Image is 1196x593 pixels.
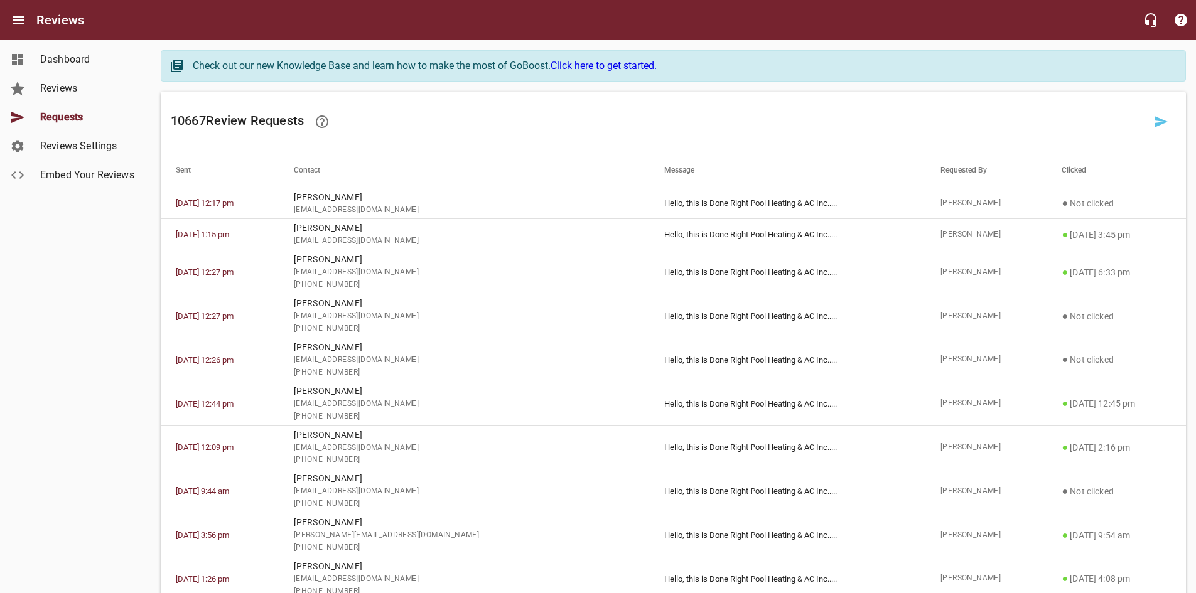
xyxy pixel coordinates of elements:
[1062,529,1068,541] span: ●
[1062,353,1068,365] span: ●
[940,353,1032,366] span: [PERSON_NAME]
[1062,396,1171,411] p: [DATE] 12:45 pm
[176,442,234,452] a: [DATE] 12:09 pm
[940,197,1032,210] span: [PERSON_NAME]
[176,399,234,409] a: [DATE] 12:44 pm
[294,529,634,542] span: [PERSON_NAME][EMAIL_ADDRESS][DOMAIN_NAME]
[294,429,634,442] p: [PERSON_NAME]
[294,542,634,554] span: [PHONE_NUMBER]
[40,81,136,96] span: Reviews
[1062,309,1171,324] p: Not clicked
[294,222,634,235] p: [PERSON_NAME]
[1166,5,1196,35] button: Support Portal
[1146,107,1176,137] a: Request a review
[176,230,229,239] a: [DATE] 1:15 pm
[940,228,1032,241] span: [PERSON_NAME]
[40,110,136,125] span: Requests
[649,469,925,513] td: Hello, this is Done Right Pool Heating & AC Inc.. ...
[1062,266,1068,278] span: ●
[279,152,649,188] th: Contact
[1062,528,1171,543] p: [DATE] 9:54 am
[940,266,1032,279] span: [PERSON_NAME]
[925,152,1047,188] th: Requested By
[1136,5,1166,35] button: Live Chat
[294,253,634,266] p: [PERSON_NAME]
[176,311,234,321] a: [DATE] 12:27 pm
[161,152,279,188] th: Sent
[294,560,634,573] p: [PERSON_NAME]
[294,323,634,335] span: [PHONE_NUMBER]
[1062,228,1068,240] span: ●
[649,188,925,219] td: Hello, this is Done Right Pool Heating & AC Inc.. ...
[36,10,84,30] h6: Reviews
[1062,310,1068,322] span: ●
[294,485,634,498] span: [EMAIL_ADDRESS][DOMAIN_NAME]
[1062,485,1068,497] span: ●
[176,267,234,277] a: [DATE] 12:27 pm
[294,279,634,291] span: [PHONE_NUMBER]
[649,338,925,382] td: Hello, this is Done Right Pool Heating & AC Inc.. ...
[649,250,925,294] td: Hello, this is Done Right Pool Heating & AC Inc.. ...
[294,398,634,410] span: [EMAIL_ADDRESS][DOMAIN_NAME]
[294,442,634,454] span: [EMAIL_ADDRESS][DOMAIN_NAME]
[40,168,136,183] span: Embed Your Reviews
[176,198,234,208] a: [DATE] 12:17 pm
[3,5,33,35] button: Open drawer
[294,454,634,466] span: [PHONE_NUMBER]
[1047,152,1186,188] th: Clicked
[940,529,1032,542] span: [PERSON_NAME]
[294,516,634,529] p: [PERSON_NAME]
[1062,196,1171,211] p: Not clicked
[940,485,1032,498] span: [PERSON_NAME]
[294,341,634,354] p: [PERSON_NAME]
[649,425,925,469] td: Hello, this is Done Right Pool Heating & AC Inc.. ...
[649,382,925,425] td: Hello, this is Done Right Pool Heating & AC Inc.. ...
[1062,572,1068,584] span: ●
[649,219,925,250] td: Hello, this is Done Right Pool Heating & AC Inc.. ...
[551,60,657,72] a: Click here to get started.
[940,441,1032,454] span: [PERSON_NAME]
[1062,397,1068,409] span: ●
[1062,265,1171,280] p: [DATE] 6:33 pm
[294,472,634,485] p: [PERSON_NAME]
[294,354,634,366] span: [EMAIL_ADDRESS][DOMAIN_NAME]
[1062,440,1171,455] p: [DATE] 2:16 pm
[940,310,1032,323] span: [PERSON_NAME]
[649,513,925,557] td: Hello, this is Done Right Pool Heating & AC Inc.. ...
[1062,441,1068,453] span: ●
[1062,484,1171,499] p: Not clicked
[294,204,634,216] span: [EMAIL_ADDRESS][DOMAIN_NAME]
[940,397,1032,410] span: [PERSON_NAME]
[40,52,136,67] span: Dashboard
[294,366,634,379] span: [PHONE_NUMBER]
[294,498,634,510] span: [PHONE_NUMBER]
[176,486,229,496] a: [DATE] 9:44 am
[1062,227,1171,242] p: [DATE] 3:45 pm
[294,191,634,204] p: [PERSON_NAME]
[307,107,337,137] a: Learn how requesting reviews can improve your online presence
[176,574,229,584] a: [DATE] 1:26 pm
[294,385,634,398] p: [PERSON_NAME]
[40,139,136,154] span: Reviews Settings
[1062,352,1171,367] p: Not clicked
[940,572,1032,585] span: [PERSON_NAME]
[1062,197,1068,209] span: ●
[649,152,925,188] th: Message
[294,235,634,247] span: [EMAIL_ADDRESS][DOMAIN_NAME]
[294,310,634,323] span: [EMAIL_ADDRESS][DOMAIN_NAME]
[193,58,1173,73] div: Check out our new Knowledge Base and learn how to make the most of GoBoost.
[649,294,925,338] td: Hello, this is Done Right Pool Heating & AC Inc.. ...
[294,297,634,310] p: [PERSON_NAME]
[294,410,634,423] span: [PHONE_NUMBER]
[1062,571,1171,586] p: [DATE] 4:08 pm
[294,573,634,585] span: [EMAIL_ADDRESS][DOMAIN_NAME]
[171,107,1146,137] h6: 10667 Review Request s
[176,530,229,540] a: [DATE] 3:56 pm
[294,266,634,279] span: [EMAIL_ADDRESS][DOMAIN_NAME]
[176,355,234,365] a: [DATE] 12:26 pm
